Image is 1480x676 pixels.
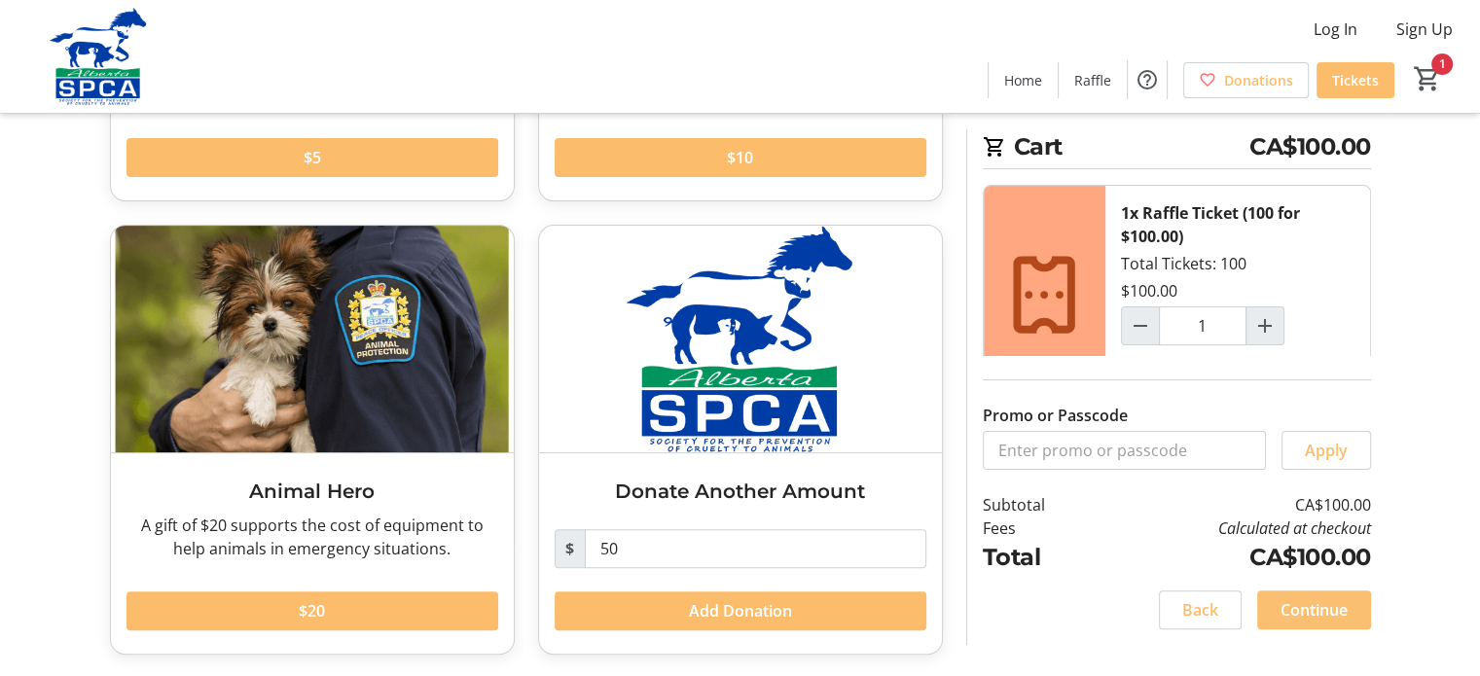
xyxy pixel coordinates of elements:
[983,540,1096,575] td: Total
[1281,598,1348,622] span: Continue
[1095,493,1370,516] td: CA$100.00
[126,138,498,177] button: $5
[539,226,942,452] img: Donate Another Amount
[1122,307,1159,344] button: Decrement by one
[1317,62,1394,98] a: Tickets
[983,404,1128,427] label: Promo or Passcode
[1332,70,1379,90] span: Tickets
[1121,201,1354,248] div: 1x Raffle Ticket (100 for $100.00)
[1121,349,1228,388] button: Remove
[585,529,926,568] input: Donation Amount
[1121,279,1177,302] div: $100.00
[1059,62,1127,98] a: Raffle
[1249,129,1371,164] span: CA$100.00
[1182,598,1218,622] span: Back
[555,138,926,177] button: $10
[1183,62,1309,98] a: Donations
[304,146,321,169] span: $5
[555,477,926,506] h3: Donate Another Amount
[1281,431,1371,470] button: Apply
[1095,540,1370,575] td: CA$100.00
[1298,14,1373,45] button: Log In
[1224,70,1293,90] span: Donations
[555,591,926,630] button: Add Donation
[1257,590,1371,629] button: Continue
[126,477,498,506] h3: Animal Hero
[983,493,1096,516] td: Subtotal
[727,146,753,169] span: $10
[1159,590,1242,629] button: Back
[1314,18,1357,41] span: Log In
[126,591,498,630] button: $20
[555,529,586,568] span: $
[1305,439,1348,462] span: Apply
[989,62,1058,98] a: Home
[983,516,1096,540] td: Fees
[983,129,1371,169] h2: Cart
[126,514,498,560] div: A gift of $20 supports the cost of equipment to help animals in emergency situations.
[1128,60,1167,99] button: Help
[1381,14,1468,45] button: Sign Up
[983,431,1266,470] input: Enter promo or passcode
[1159,306,1246,345] input: Raffle Ticket (100 for $100.00) Quantity
[1074,70,1111,90] span: Raffle
[1095,516,1370,540] td: Calculated at checkout
[111,226,514,452] img: Animal Hero
[1004,70,1042,90] span: Home
[689,599,792,623] span: Add Donation
[299,599,325,623] span: $20
[1105,186,1370,404] div: Total Tickets: 100
[1410,61,1445,96] button: Cart
[1396,18,1453,41] span: Sign Up
[1246,307,1283,344] button: Increment by one
[12,8,185,105] img: Alberta SPCA's Logo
